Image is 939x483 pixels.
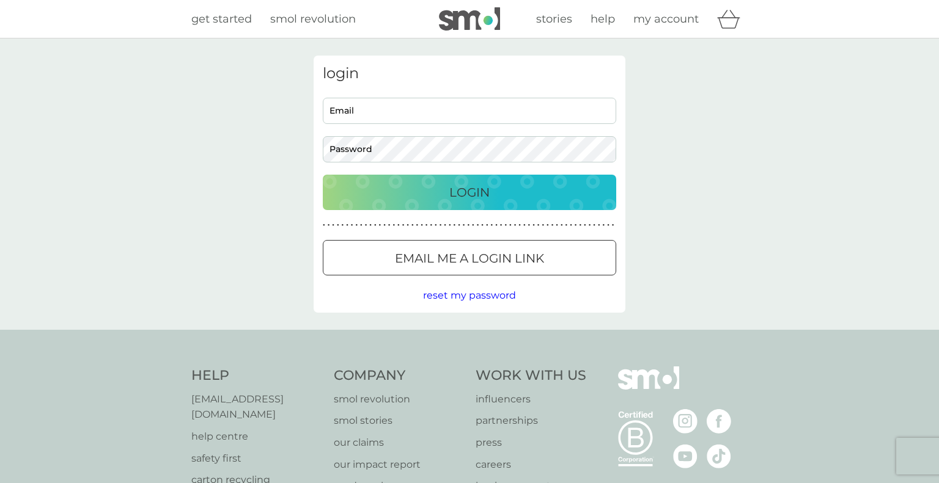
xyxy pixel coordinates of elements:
p: ● [504,222,507,228]
p: ● [537,222,540,228]
button: Email me a login link [323,240,616,275]
span: get started [191,12,252,26]
p: ● [355,222,358,228]
p: ● [342,222,344,228]
p: ● [589,222,591,228]
p: ● [551,222,554,228]
p: ● [467,222,469,228]
p: Email me a login link [395,249,544,268]
p: ● [458,222,460,228]
p: ● [328,222,330,228]
a: careers [476,457,586,473]
p: ● [472,222,474,228]
p: ● [495,222,498,228]
p: ● [598,222,600,228]
p: ● [532,222,535,228]
p: ● [407,222,409,228]
p: ● [481,222,484,228]
p: ● [421,222,423,228]
p: ● [323,222,325,228]
p: ● [435,222,437,228]
p: ● [379,222,381,228]
button: Login [323,175,616,210]
p: ● [607,222,609,228]
a: press [476,435,586,451]
span: stories [536,12,572,26]
p: ● [360,222,363,228]
p: ● [374,222,377,228]
p: ● [523,222,526,228]
p: ● [570,222,572,228]
p: ● [514,222,517,228]
p: ● [579,222,581,228]
p: ● [369,222,372,228]
p: ● [463,222,465,228]
button: reset my password [423,288,516,303]
p: ● [351,222,353,228]
div: basket [717,7,748,31]
p: ● [397,222,400,228]
a: get started [191,10,252,28]
span: reset my password [423,289,516,301]
span: smol revolution [270,12,356,26]
span: my account [633,12,699,26]
p: ● [388,222,391,228]
p: ● [477,222,479,228]
p: ● [365,222,367,228]
a: smol revolution [334,391,464,407]
img: visit the smol Facebook page [707,409,731,434]
p: ● [449,222,451,228]
a: our claims [334,435,464,451]
p: ● [603,222,605,228]
p: ● [416,222,419,228]
p: ● [425,222,428,228]
p: Login [449,183,490,202]
p: ● [612,222,614,228]
p: ● [500,222,503,228]
a: our impact report [334,457,464,473]
img: visit the smol Youtube page [673,444,698,468]
p: ● [332,222,334,228]
img: visit the smol Tiktok page [707,444,731,468]
img: smol [439,7,500,31]
p: ● [402,222,405,228]
p: ● [528,222,531,228]
p: ● [575,222,577,228]
a: safety first [191,451,322,467]
a: partnerships [476,413,586,429]
img: smol [618,366,679,408]
p: ● [509,222,512,228]
p: ● [392,222,395,228]
a: [EMAIL_ADDRESS][DOMAIN_NAME] [191,391,322,423]
p: ● [518,222,521,228]
a: help centre [191,429,322,445]
h4: Work With Us [476,366,586,385]
p: ● [556,222,558,228]
a: smol revolution [270,10,356,28]
a: my account [633,10,699,28]
p: ● [547,222,549,228]
h4: Company [334,366,464,385]
img: visit the smol Instagram page [673,409,698,434]
p: ● [486,222,488,228]
a: influencers [476,391,586,407]
p: ● [411,222,414,228]
p: ● [383,222,386,228]
h3: login [323,65,616,82]
p: ● [584,222,586,228]
a: smol stories [334,413,464,429]
p: ● [430,222,432,228]
p: ● [346,222,348,228]
p: ● [337,222,339,228]
p: ● [444,222,446,228]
